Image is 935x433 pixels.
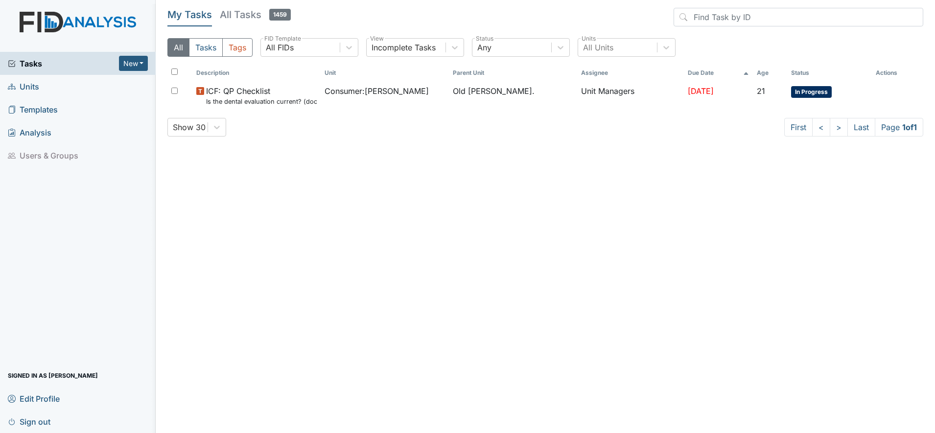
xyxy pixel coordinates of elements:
[684,65,753,81] th: Toggle SortBy
[812,118,830,137] a: <
[222,38,253,57] button: Tags
[269,9,291,21] span: 1459
[784,118,923,137] nav: task-pagination
[8,125,51,140] span: Analysis
[167,38,253,57] div: Type filter
[8,79,39,94] span: Units
[477,42,491,53] div: Any
[8,414,50,429] span: Sign out
[119,56,148,71] button: New
[171,68,178,75] input: Toggle All Rows Selected
[266,42,294,53] div: All FIDs
[577,65,684,81] th: Assignee
[847,118,875,137] a: Last
[583,42,613,53] div: All Units
[321,65,449,81] th: Toggle SortBy
[206,97,317,106] small: Is the dental evaluation current? (document the date, oral rating, and goal # if needed in the co...
[167,8,212,22] h5: My Tasks
[220,8,291,22] h5: All Tasks
[787,65,872,81] th: Toggle SortBy
[449,65,577,81] th: Toggle SortBy
[325,85,429,97] span: Consumer : [PERSON_NAME]
[189,38,223,57] button: Tasks
[8,58,119,69] a: Tasks
[784,118,813,137] a: First
[674,8,923,26] input: Find Task by ID
[173,121,206,133] div: Show 30
[872,65,921,81] th: Actions
[167,38,189,57] button: All
[753,65,787,81] th: Toggle SortBy
[875,118,923,137] span: Page
[791,86,832,98] span: In Progress
[8,102,58,117] span: Templates
[192,65,321,81] th: Toggle SortBy
[8,368,98,383] span: Signed in as [PERSON_NAME]
[577,81,684,110] td: Unit Managers
[688,86,714,96] span: [DATE]
[453,85,535,97] span: Old [PERSON_NAME].
[206,85,317,106] span: ICF: QP Checklist Is the dental evaluation current? (document the date, oral rating, and goal # i...
[757,86,765,96] span: 21
[902,122,917,132] strong: 1 of 1
[372,42,436,53] div: Incomplete Tasks
[8,391,60,406] span: Edit Profile
[830,118,848,137] a: >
